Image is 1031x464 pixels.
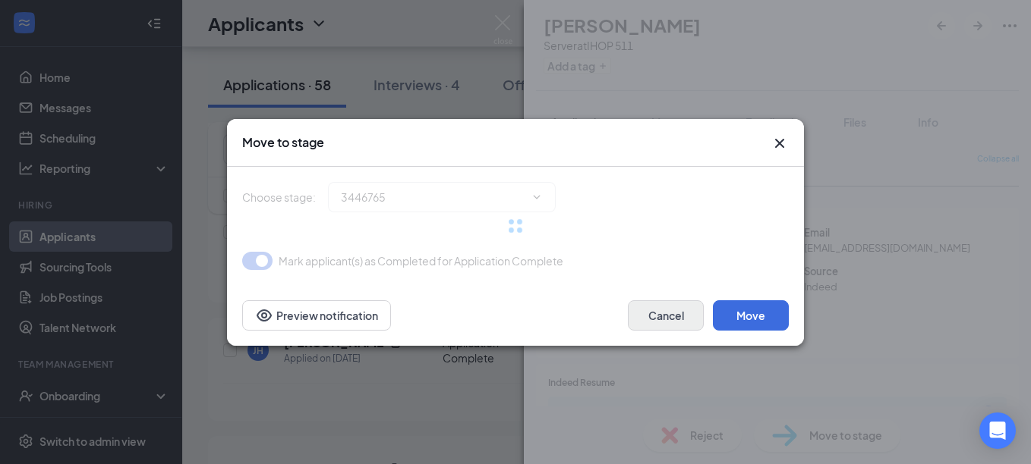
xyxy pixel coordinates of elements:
[771,134,789,152] svg: Cross
[628,300,704,331] button: Cancel
[979,412,1016,449] div: Open Intercom Messenger
[713,300,789,331] button: Move
[255,306,273,324] svg: Eye
[242,300,391,331] button: Preview notificationEye
[242,134,324,151] h3: Move to stage
[771,134,789,152] button: Close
